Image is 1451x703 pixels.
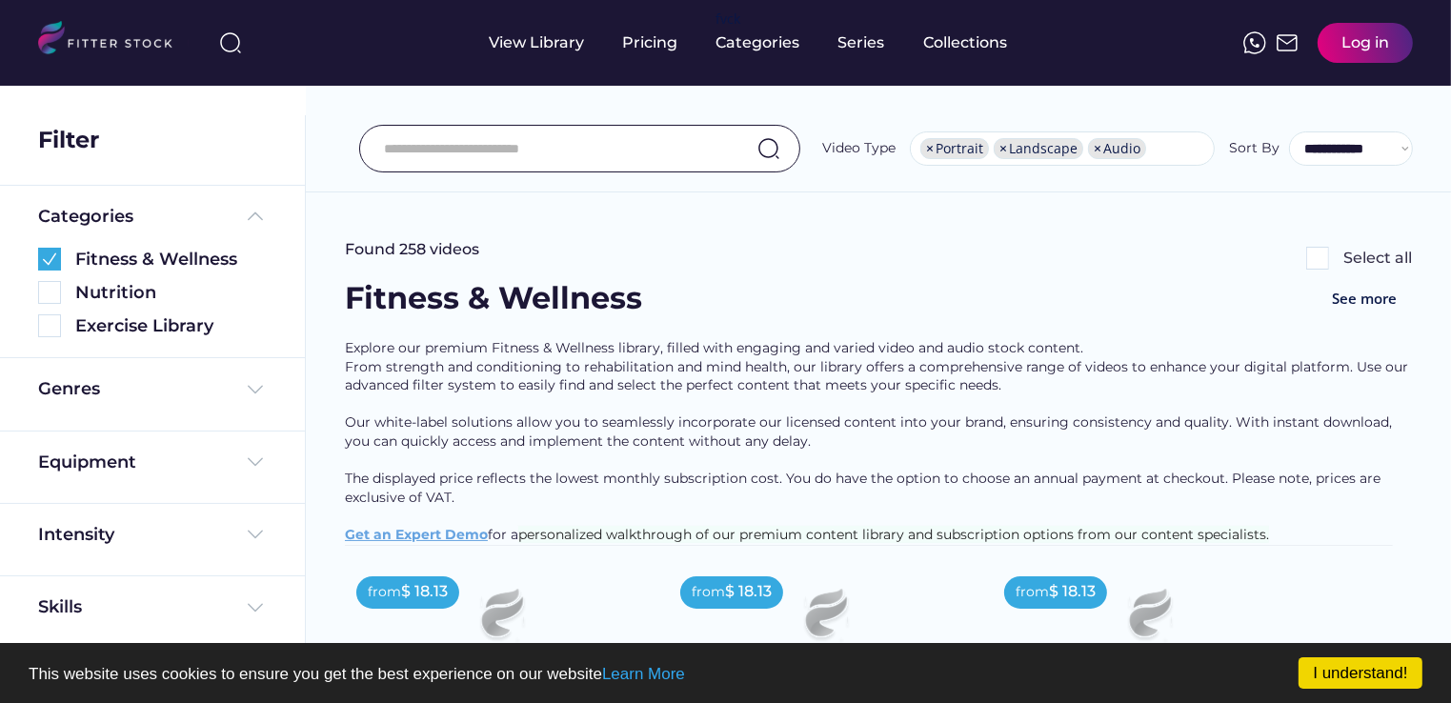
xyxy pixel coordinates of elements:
img: Frame%2079%20%281%29.svg [699,565,943,702]
img: search-normal.svg [757,137,780,160]
img: Rectangle%205126.svg [38,281,61,304]
span: × [1094,142,1101,155]
img: meteor-icons_whatsapp%20%281%29.svg [1243,31,1266,54]
img: Frame%2051.svg [1276,31,1299,54]
div: Genres [38,377,100,401]
img: LOGO.svg [38,21,189,60]
a: Get an Expert Demo [345,526,488,543]
div: Series [838,32,886,53]
div: Log in [1341,32,1389,53]
div: fvck [716,10,741,29]
a: I understand! [1299,657,1422,689]
div: from [368,583,401,602]
div: Skills [38,595,86,619]
li: Portrait [920,138,989,159]
div: $ 18.13 [725,581,772,602]
div: Pricing [623,32,678,53]
span: × [999,142,1007,155]
li: Audio [1088,138,1146,159]
span: personalized walkthrough of our premium content library and subscription options from our content... [518,526,1269,543]
a: Learn More [602,665,685,683]
img: Rectangle%205126.svg [1306,247,1329,270]
div: Nutrition [75,281,267,305]
div: $ 18.13 [1049,581,1096,602]
div: View Library [490,32,585,53]
img: Frame%20%284%29.svg [244,378,267,401]
img: Frame%2079%20%281%29.svg [375,565,619,702]
div: from [1016,583,1049,602]
img: Group%201000002360.svg [38,248,61,271]
div: Fitness & Wellness [75,248,267,271]
button: See more [1317,277,1412,320]
img: Frame%20%284%29.svg [244,523,267,546]
div: Categories [716,32,800,53]
span: × [926,142,934,155]
img: Frame%20%284%29.svg [244,451,267,473]
div: Select all [1343,248,1412,269]
div: Equipment [38,451,136,474]
div: Exercise Library [75,314,267,338]
div: Filter [38,124,99,156]
div: Collections [924,32,1008,53]
div: $ 18.13 [401,581,448,602]
img: Frame%2079%20%281%29.svg [1023,565,1267,702]
div: Video Type [822,139,896,158]
img: Rectangle%205126.svg [38,314,61,337]
div: from [692,583,725,602]
div: Found 258 videos [345,239,479,260]
p: This website uses cookies to ensure you get the best experience on our website [29,666,1422,682]
span: The displayed price reflects the lowest monthly subscription cost. You do have the option to choo... [345,470,1384,506]
div: Categories [38,205,133,229]
img: Frame%20%284%29.svg [244,596,267,619]
img: Frame%20%285%29.svg [244,205,267,228]
img: search-normal%203.svg [219,31,242,54]
div: Fitness & Wellness [345,277,642,320]
li: Landscape [994,138,1083,159]
div: Explore our premium Fitness & Wellness library, filled with engaging and varied video and audio s... [345,339,1412,545]
div: Sort By [1229,139,1280,158]
div: Intensity [38,523,114,547]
